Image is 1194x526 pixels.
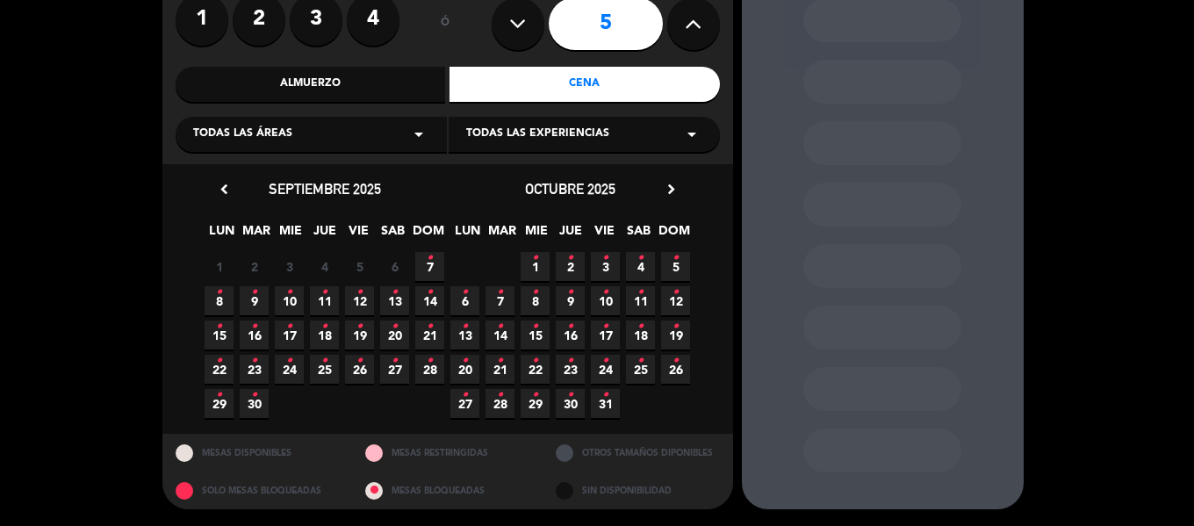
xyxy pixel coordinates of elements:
div: Almuerzo [176,67,446,102]
i: • [216,347,222,375]
span: 14 [486,321,514,349]
span: 23 [240,355,269,384]
span: MAR [241,220,270,249]
i: arrow_drop_down [408,124,429,145]
i: • [497,347,503,375]
span: 19 [345,321,374,349]
i: • [321,313,327,341]
span: 3 [591,252,620,281]
i: • [673,347,679,375]
span: 7 [415,252,444,281]
i: • [637,244,644,272]
span: 26 [661,355,690,384]
i: • [392,313,398,341]
i: • [637,347,644,375]
span: 16 [240,321,269,349]
div: MESAS DISPONIBLES [162,434,353,472]
span: 13 [380,286,409,315]
div: MESAS RESTRINGIDAS [352,434,543,472]
span: JUE [556,220,585,249]
span: 10 [591,286,620,315]
span: 30 [556,389,585,418]
span: 21 [486,355,514,384]
span: 27 [450,389,479,418]
i: • [567,347,573,375]
i: • [602,244,608,272]
span: Todas las experiencias [466,126,609,143]
span: 19 [661,321,690,349]
i: arrow_drop_down [681,124,702,145]
span: LUN [207,220,236,249]
span: 12 [661,286,690,315]
i: • [427,278,433,306]
i: • [392,347,398,375]
span: DOM [413,220,442,249]
span: 18 [626,321,655,349]
span: JUE [310,220,339,249]
span: 15 [205,321,234,349]
i: • [321,278,327,306]
i: • [286,278,292,306]
i: • [216,278,222,306]
i: • [532,313,538,341]
span: 14 [415,286,444,315]
div: SIN DISPONIBILIDAD [543,472,733,509]
span: MAR [487,220,516,249]
span: 23 [556,355,585,384]
span: SAB [378,220,407,249]
i: • [286,313,292,341]
span: 22 [205,355,234,384]
span: 5 [345,252,374,281]
i: • [497,278,503,306]
div: OTROS TAMAÑOS DIPONIBLES [543,434,733,472]
span: 1 [205,252,234,281]
span: 22 [521,355,550,384]
i: • [216,381,222,409]
div: SOLO MESAS BLOQUEADAS [162,472,353,509]
i: • [251,278,257,306]
i: • [321,347,327,375]
i: chevron_right [662,180,680,198]
span: 13 [450,321,479,349]
span: 6 [450,286,479,315]
i: • [216,313,222,341]
span: 2 [556,252,585,281]
span: 20 [450,355,479,384]
span: 9 [240,286,269,315]
span: Todas las áreas [193,126,292,143]
span: 28 [415,355,444,384]
i: • [602,381,608,409]
span: 30 [240,389,269,418]
span: 10 [275,286,304,315]
i: • [427,244,433,272]
i: • [637,313,644,341]
span: 29 [205,389,234,418]
span: VIE [590,220,619,249]
span: SAB [624,220,653,249]
i: • [251,381,257,409]
i: • [356,278,363,306]
span: 18 [310,321,339,349]
span: 8 [521,286,550,315]
span: septiembre 2025 [269,180,381,198]
span: 24 [275,355,304,384]
i: • [532,381,538,409]
span: 4 [310,252,339,281]
i: • [602,313,608,341]
span: 17 [275,321,304,349]
span: 25 [626,355,655,384]
i: • [602,278,608,306]
i: • [356,347,363,375]
i: • [637,278,644,306]
i: • [673,244,679,272]
span: 11 [310,286,339,315]
i: • [497,381,503,409]
i: • [673,313,679,341]
i: • [427,347,433,375]
i: • [602,347,608,375]
i: • [462,381,468,409]
span: 26 [345,355,374,384]
i: • [567,244,573,272]
span: 27 [380,355,409,384]
span: 4 [626,252,655,281]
